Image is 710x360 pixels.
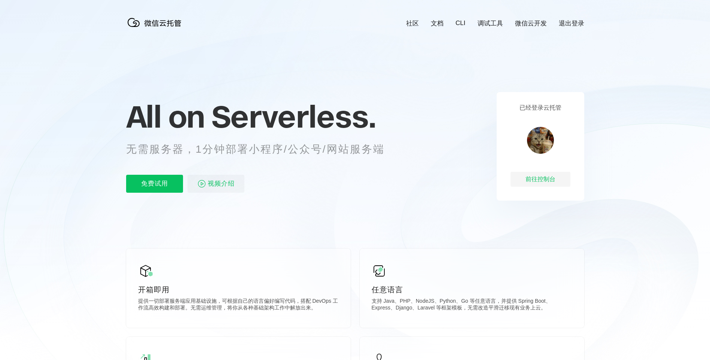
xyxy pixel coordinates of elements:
span: Serverless. [211,98,376,135]
a: 微信云开发 [515,19,547,28]
a: 调试工具 [478,19,503,28]
a: CLI [455,19,465,27]
img: 微信云托管 [126,15,186,30]
a: 社区 [406,19,419,28]
p: 支持 Java、PHP、NodeJS、Python、Go 等任意语言，并提供 Spring Boot、Express、Django、Laravel 等框架模板，无需改造平滑迁移现有业务上云。 [372,298,572,313]
p: 任意语言 [372,284,572,295]
img: video_play.svg [197,179,206,188]
a: 退出登录 [559,19,584,28]
p: 无需服务器，1分钟部署小程序/公众号/网站服务端 [126,142,399,157]
span: 视频介绍 [208,175,235,193]
p: 已经登录云托管 [519,104,561,112]
a: 文档 [431,19,444,28]
p: 提供一切部署服务端应用基础设施，可根据自己的语言偏好编写代码，搭配 DevOps 工作流高效构建和部署。无需运维管理，将你从各种基础架构工作中解放出来。 [138,298,339,313]
a: 微信云托管 [126,25,186,31]
p: 开箱即用 [138,284,339,295]
div: 前往控制台 [511,172,570,187]
span: All on [126,98,204,135]
p: 免费试用 [126,175,183,193]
